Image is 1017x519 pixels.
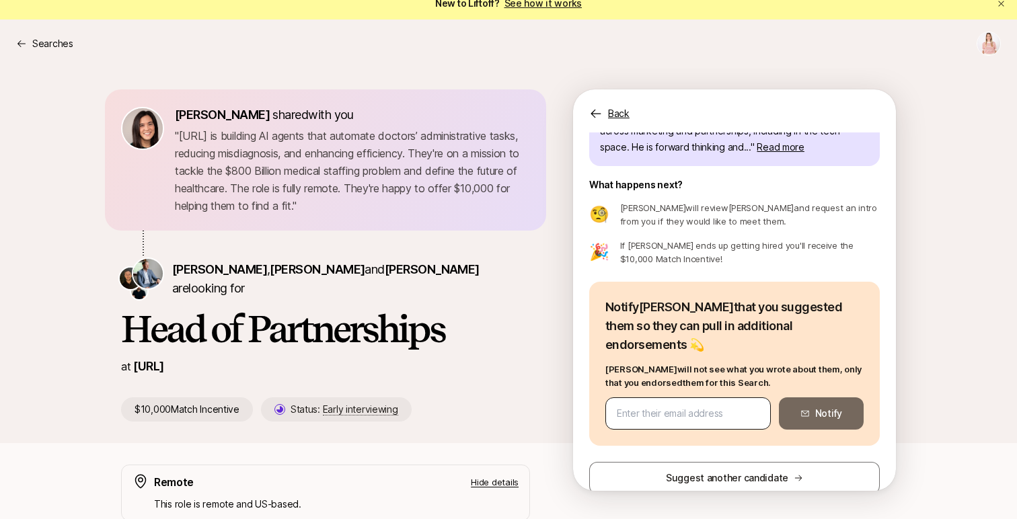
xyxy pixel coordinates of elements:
p: 🧐 [589,206,609,223]
span: , [267,262,365,276]
p: If [PERSON_NAME] ends up getting hired you'll receive the $10,000 Match Incentive! [620,239,880,266]
span: Read more [757,141,804,153]
p: What happens next? [589,177,683,193]
span: and [365,262,479,276]
p: [PERSON_NAME] will review [PERSON_NAME] and request an intro from you if they would like to meet ... [620,201,880,228]
span: with you [308,108,354,122]
input: Enter their email address [617,405,759,422]
p: shared [175,106,359,124]
img: Myles Elliott [120,268,141,289]
a: [URL] [133,359,163,373]
p: Notify [PERSON_NAME] that you suggested them so they can pull in additional endorsements 💫 [605,298,864,354]
p: Hide details [471,475,519,489]
img: Taylor Berghane [133,259,163,288]
img: Nicole Pincus [977,32,1000,55]
p: $10,000 Match Incentive [121,397,253,422]
p: [PERSON_NAME] will not see what you wrote about them, only that you endorsed them for this Search. [605,362,864,389]
p: Back [608,106,630,122]
span: [PERSON_NAME] [172,262,267,276]
p: " [URL] is building AI agents that automate doctors’ administrative tasks, reducing misdiagnosis,... [175,127,530,214]
button: Nicole Pincus [977,32,1001,56]
button: Suggest another candidate [589,462,880,494]
p: Remote [154,473,194,491]
span: [PERSON_NAME] [385,262,480,276]
p: Status: [291,401,398,417]
p: 🎉 [589,244,609,260]
h1: Head of Partnerships [121,309,530,349]
img: 71d7b91d_d7cb_43b4_a7ea_a9b2f2cc6e03.jpg [122,108,163,149]
span: Early interviewing [323,403,398,415]
p: Searches [32,36,73,52]
span: [PERSON_NAME] [270,262,365,276]
p: are looking for [172,260,530,298]
span: [PERSON_NAME] [175,108,270,122]
p: at [121,358,130,375]
img: Michael Tannenbaum [131,283,147,299]
p: This role is remote and US-based. [154,496,519,512]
